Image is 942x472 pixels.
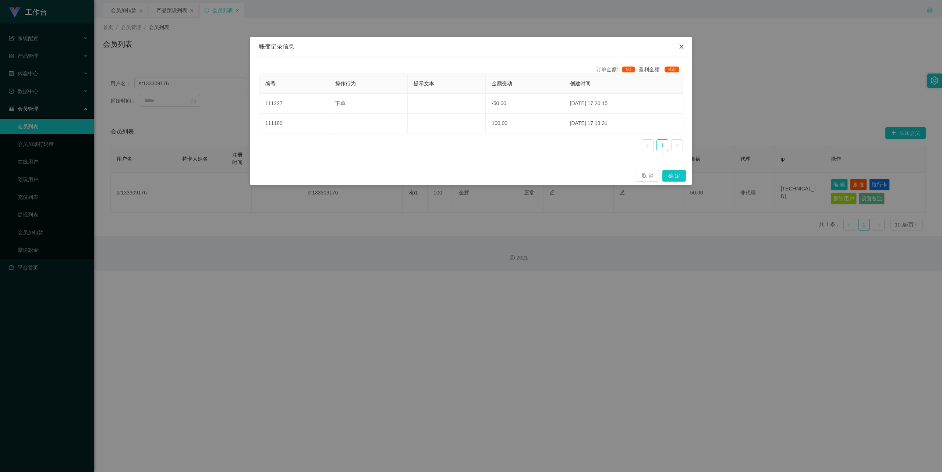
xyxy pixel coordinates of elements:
span: 操作行为 [335,81,356,86]
span: -50 [665,67,679,72]
td: -50.00 [486,94,564,114]
li: 下一页 [671,139,683,151]
span: 提示文本 [414,81,434,86]
td: 111227 [259,94,329,114]
div: 盈利金额: [639,66,683,74]
td: 下单 [329,94,407,114]
div: 账变记录信息 [259,43,683,51]
td: 111180 [259,114,329,133]
i: 图标: right [675,143,679,148]
td: 100.00 [486,114,564,133]
li: 1 [656,139,668,151]
span: 50 [622,67,635,72]
span: 编号 [265,81,276,86]
li: 上一页 [642,139,654,151]
i: 图标: left [645,143,650,148]
i: 图标: close [679,44,684,50]
a: 1 [657,140,668,151]
button: 取 消 [636,170,659,182]
div: 订单金额: [596,66,638,74]
td: [DATE] 17:20:15 [564,94,683,114]
span: 金额变动 [492,81,512,86]
td: [DATE] 17:13:31 [564,114,683,133]
button: Close [671,37,692,57]
span: 创建时间 [570,81,591,86]
button: 确 定 [662,170,686,182]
